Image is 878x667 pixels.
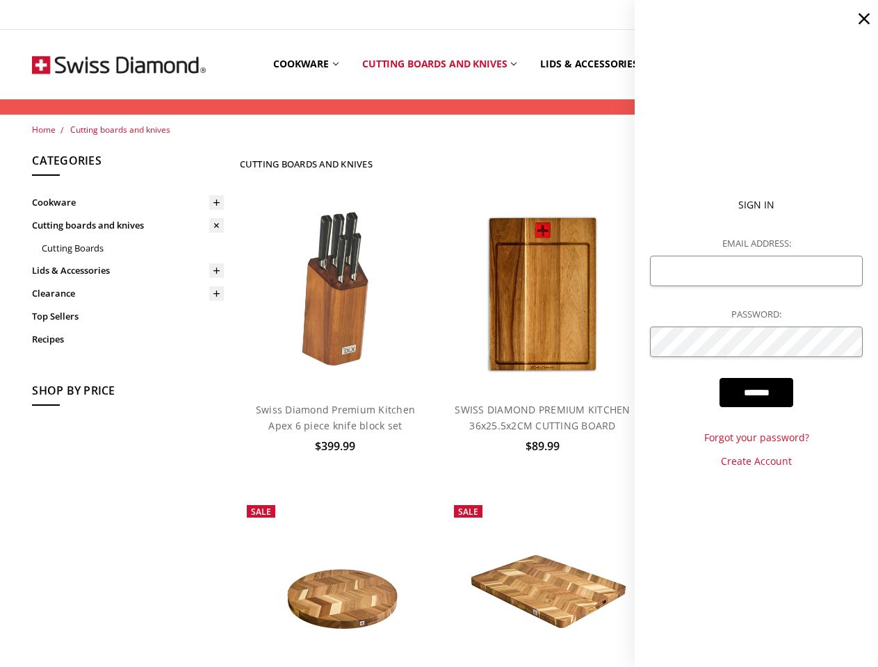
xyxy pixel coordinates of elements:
[261,33,350,95] a: Cookware
[32,382,224,406] h5: Shop By Price
[315,438,355,454] span: $399.99
[447,199,639,390] a: SWISS DIAMOND PREMIUM KITCHEN 36x25.5x2CM CUTTING BOARD
[650,197,862,213] p: Sign In
[42,237,224,260] a: Cutting Boards
[32,214,224,237] a: Cutting boards and knives
[32,191,224,214] a: Cookware
[455,403,630,431] a: SWISS DIAMOND PREMIUM KITCHEN 36x25.5x2CM CUTTING BOARD
[32,152,224,176] h5: Categories
[32,30,206,99] img: Free Shipping On Every Order
[32,328,224,351] a: Recipes
[240,530,432,658] img: SWISS DIAMOND DLX ROUND HERRINGBONE ACACIA CUTTING BOARD 38x3cm
[32,124,56,135] a: Home
[279,199,391,390] img: Swiss Diamond Apex 6 piece knife block set
[240,158,373,170] h1: Cutting boards and knives
[350,33,529,95] a: Cutting boards and knives
[469,199,616,390] img: SWISS DIAMOND PREMIUM KITCHEN 36x25.5x2CM CUTTING BOARD
[650,236,862,251] label: Email Address:
[240,199,432,390] a: Swiss Diamond Apex 6 piece knife block set
[526,438,560,454] span: $89.99
[650,307,862,322] label: Password:
[70,124,170,135] a: Cutting boards and knives
[32,259,224,282] a: Lids & Accessories
[251,506,271,518] span: Sale
[32,282,224,305] a: Clearance
[650,430,862,445] a: Forgot your password?
[32,305,224,328] a: Top Sellers
[447,530,639,658] img: SWISS DIAMOND DLX HERRINGBONE ACACIA CUTTING BOARD 50x38x3cm
[528,33,659,95] a: Lids & Accessories
[458,506,478,518] span: Sale
[256,403,415,431] a: Swiss Diamond Premium Kitchen Apex 6 piece knife block set
[650,454,862,469] a: Create Account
